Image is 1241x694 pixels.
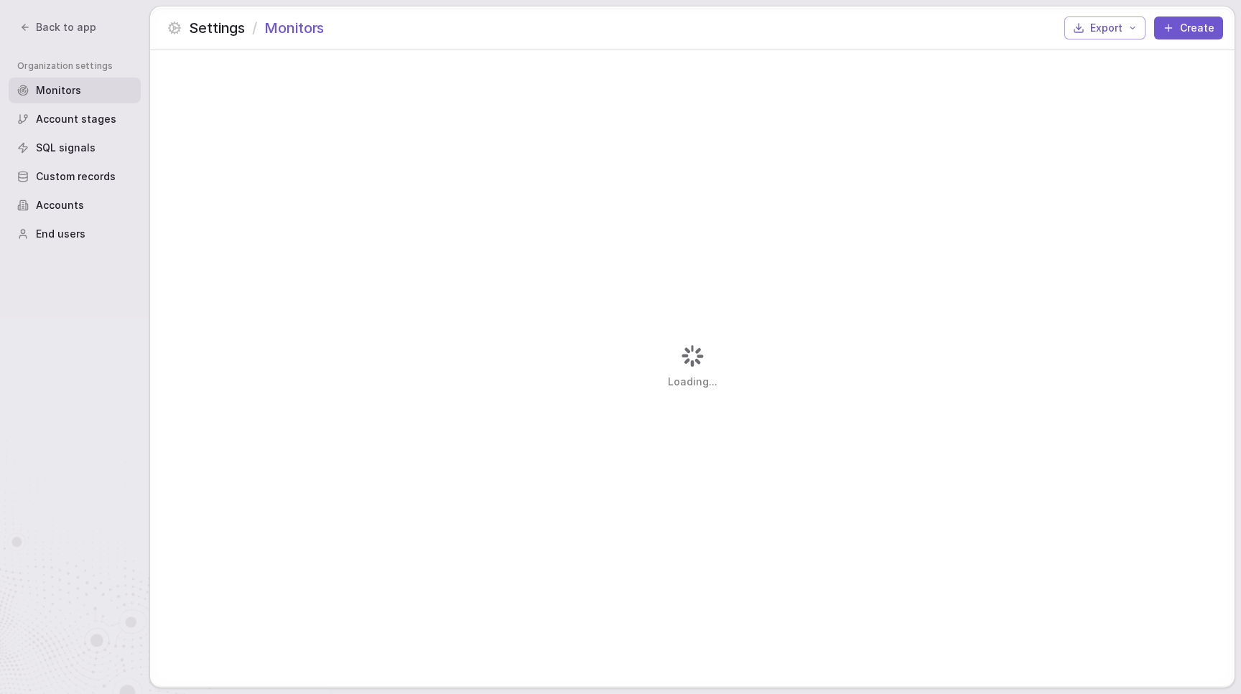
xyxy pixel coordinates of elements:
[264,18,324,38] span: Monitors
[36,83,81,98] span: Monitors
[9,164,141,189] a: Custom records
[1064,17,1145,39] button: Export
[9,78,141,103] a: Monitors
[9,221,141,247] a: End users
[17,60,141,72] span: Organization settings
[36,169,116,184] span: Custom records
[36,141,96,155] span: SQL signals
[11,17,105,37] button: Back to app
[668,375,717,389] span: Loading...
[36,20,96,34] span: Back to app
[9,192,141,218] a: Accounts
[189,18,245,38] span: Settings
[36,227,85,241] span: End users
[36,198,84,212] span: Accounts
[9,135,141,161] a: SQL signals
[252,18,257,38] span: /
[1154,17,1223,39] button: Create
[9,106,141,132] a: Account stages
[36,112,116,126] span: Account stages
